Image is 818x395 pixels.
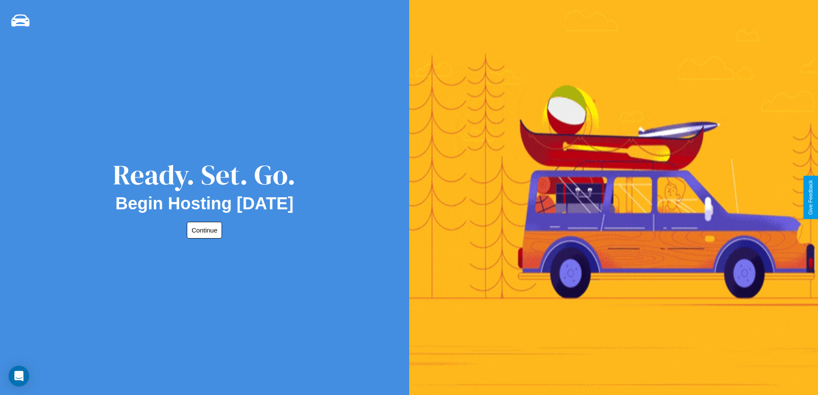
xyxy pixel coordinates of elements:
div: Give Feedback [808,180,814,215]
div: Ready. Set. Go. [113,156,296,194]
h2: Begin Hosting [DATE] [116,194,294,213]
button: Continue [187,222,222,239]
div: Open Intercom Messenger [9,366,29,386]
